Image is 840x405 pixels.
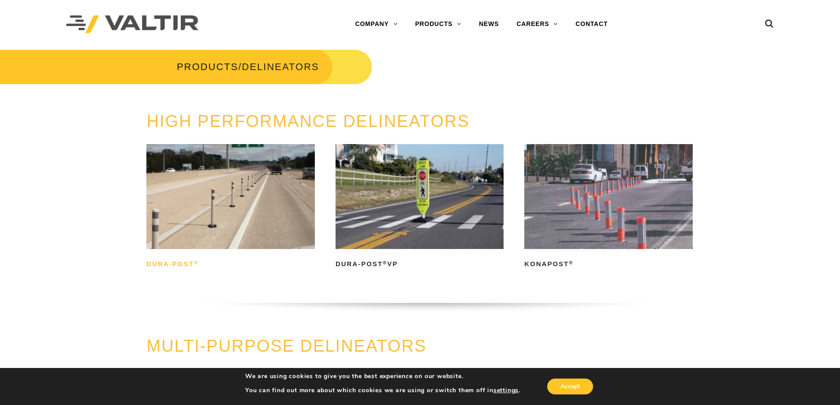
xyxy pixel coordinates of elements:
a: CAREERS [508,15,567,33]
a: HIGH PERFORMANCE DELINEATORS [146,112,469,130]
button: Accept [547,379,593,394]
h2: Dura-Post VP [336,257,504,271]
a: Dura-Post®VP [336,144,504,271]
a: CONTACT [567,15,616,33]
a: Dura-Post® [146,144,314,271]
span: DELINEATORS [242,61,319,72]
sup: ® [569,260,573,265]
img: Valtir [66,15,198,33]
p: We are using cookies to give you the best experience on our website. [245,372,520,380]
h2: Dura-Post [146,257,314,271]
a: KonaPost® [524,144,692,271]
a: MULTI-PURPOSE DELINEATORS [146,337,426,355]
a: NEWS [470,15,508,33]
sup: ® [383,260,387,265]
a: PRODUCTS [406,15,470,33]
a: COMPANY [346,15,406,33]
h2: KonaPost [524,257,692,271]
a: PRODUCTS [177,61,238,72]
sup: ® [194,260,198,265]
p: You can find out more about which cookies we are using or switch them off in . [245,386,520,394]
button: settings [493,386,519,394]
